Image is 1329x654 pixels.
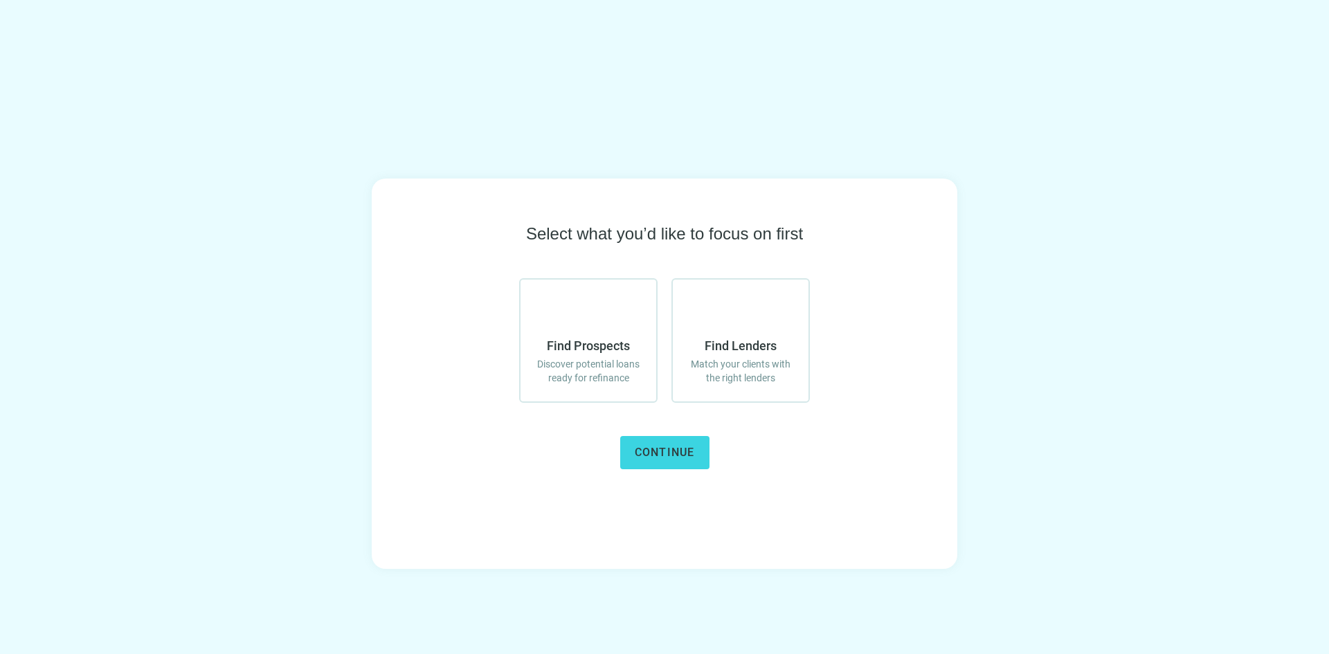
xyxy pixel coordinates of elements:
[635,446,695,459] span: Continue
[526,223,803,245] span: Select what you’d like to focus on first
[687,357,795,385] span: Match your clients with the right lenders
[705,338,777,354] span: Find Lenders
[620,436,709,469] button: Continue
[547,338,630,354] span: Find Prospects
[534,357,642,385] span: Discover potential loans ready for refinance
